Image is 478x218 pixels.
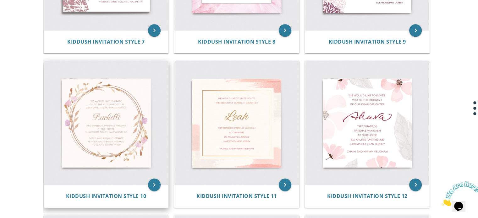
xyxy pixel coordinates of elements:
[66,193,146,199] a: Kiddush Invitation Style 10
[198,38,275,45] span: Kiddush Invitation Style 8
[67,38,145,45] span: Kiddush Invitation Style 7
[279,178,291,191] a: keyboard_arrow_right
[329,39,406,45] a: Kiddush Invitation Style 9
[3,3,41,27] img: Chat attention grabber
[329,38,406,45] span: Kiddush Invitation Style 9
[327,193,408,199] span: Kiddush Invitation Style 12
[439,179,478,209] iframe: chat widget
[198,39,275,45] a: Kiddush Invitation Style 8
[196,193,277,199] a: Kiddush Invitation Style 11
[409,178,422,191] a: keyboard_arrow_right
[327,193,408,199] a: Kiddush Invitation Style 12
[174,61,299,185] img: Kiddush Invitation Style 11
[148,178,161,191] a: keyboard_arrow_right
[148,24,161,37] a: keyboard_arrow_right
[66,193,146,199] span: Kiddush Invitation Style 10
[67,39,145,45] a: Kiddush Invitation Style 7
[305,61,430,185] img: Kiddush Invitation Style 12
[44,61,168,185] img: Kiddush Invitation Style 10
[196,193,277,199] span: Kiddush Invitation Style 11
[279,24,291,37] a: keyboard_arrow_right
[409,24,422,37] a: keyboard_arrow_right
